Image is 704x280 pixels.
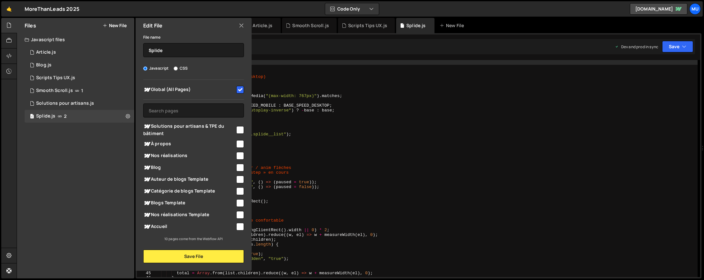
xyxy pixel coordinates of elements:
[64,114,66,119] span: 2
[143,66,147,71] input: Javascript
[36,62,51,68] div: Blog.js
[25,5,79,13] div: MoreThanLeads 2025
[662,41,693,52] button: Save
[143,123,235,137] span: Solutions pour artisans & TPE du bâtiment
[174,66,178,71] input: CSS
[292,22,329,29] div: Smooth Scroll.js
[137,271,155,276] div: 45
[143,140,235,148] span: À propos
[30,114,34,119] span: 1
[36,88,73,94] div: Smooth Scroll.js
[17,33,134,46] div: Javascript files
[143,187,235,195] span: Catégorie de blogs Template
[1,1,17,17] a: 🤙
[25,72,134,84] div: 16842/46042.js
[25,59,134,72] div: 16842/46057.js
[348,22,387,29] div: Scripts Tips UX.js
[689,3,701,15] a: Mu
[615,44,658,49] div: Dev and prod in sync
[325,3,379,15] button: Code Only
[143,211,235,219] span: Nos réalisations Template
[36,113,55,119] div: Splide.js
[143,164,235,171] span: Blog
[143,199,235,207] span: Blogs Template
[143,86,235,94] span: Global (All Pages)
[36,49,56,55] div: Article.js
[143,65,169,72] label: Javascript
[143,152,235,160] span: Nos réalisations
[143,34,160,41] label: File name
[143,103,244,117] input: Search pages
[143,176,235,183] span: Auteur de blogs Template
[253,22,272,29] div: Article.js
[406,22,426,29] div: Splide.js
[143,223,235,231] span: Accueil
[440,22,466,29] div: New File
[164,237,223,241] small: 10 pages come from the Webflow API
[630,3,687,15] a: [DOMAIN_NAME]
[174,65,188,72] label: CSS
[36,75,75,81] div: Scripts Tips UX.js
[81,88,83,93] span: 1
[25,46,134,59] div: 16842/46056.js
[25,97,134,110] div: 16842/46065.js
[25,84,134,97] div: 16842/46043.js
[143,250,244,263] button: Save File
[103,23,127,28] button: New File
[143,43,244,57] input: Name
[25,22,36,29] h2: Files
[143,22,162,29] h2: Edit File
[25,110,134,123] div: 16842/46041.js
[36,101,94,106] div: Solutions pour artisans.js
